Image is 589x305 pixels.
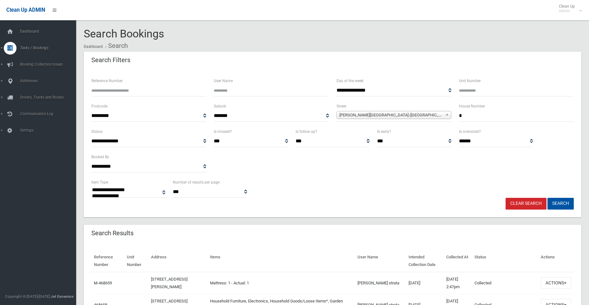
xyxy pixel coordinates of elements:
th: Status [472,250,538,272]
span: Drivers, Trucks and Routes [18,95,81,100]
label: Is oversized? [459,128,481,135]
small: Admin [559,9,575,13]
label: Is missed? [214,128,232,135]
span: [PERSON_NAME][GEOGRAPHIC_DATA] ([GEOGRAPHIC_DATA] 2200) [339,111,443,119]
label: Item Type [91,179,108,186]
label: Is follow up? [296,128,317,135]
li: Search [104,40,128,52]
th: User Name [355,250,406,272]
label: Reference Number [91,77,123,84]
th: Reference Number [91,250,124,272]
a: Clear Search [506,198,546,210]
label: Status [91,128,102,135]
td: Collected [472,272,538,294]
span: Communication Log [18,112,81,116]
label: Unit Number [459,77,481,84]
label: Day of the week [337,77,363,84]
th: Actions [538,250,574,272]
label: Number of results per page [173,179,219,186]
td: [PERSON_NAME] strata [355,272,406,294]
span: Copyright © [DATE]-[DATE] [5,294,50,299]
span: Settings [18,128,81,133]
span: Search Bookings [84,27,164,40]
span: Tasks / Bookings [18,46,81,50]
label: Is early? [377,128,391,135]
button: Search [547,198,574,210]
label: Street [337,103,346,110]
label: Postcode [91,103,108,110]
td: Mattress: 1 - Actual: 1 [207,272,355,294]
a: M-468659 [94,281,112,285]
span: Booking Collection Issues [18,62,81,67]
label: Suburb [214,103,226,110]
td: [DATE] [406,272,443,294]
span: Addresses [18,79,81,83]
th: Address [148,250,207,272]
span: Dashboard [18,29,81,34]
a: [STREET_ADDRESS][PERSON_NAME] [151,277,187,289]
td: [DATE] 2:47pm [444,272,472,294]
span: Clean Up [556,4,581,13]
label: House Number [459,103,485,110]
label: Booked By [91,153,109,160]
header: Search Filters [84,54,138,66]
th: Intended Collection Date [406,250,443,272]
th: Unit Number [124,250,149,272]
th: Items [207,250,355,272]
span: Clean Up ADMIN [6,7,45,13]
button: Actions [541,277,571,289]
header: Search Results [84,227,141,239]
th: Collected At [444,250,472,272]
a: Dashboard [84,44,103,49]
label: User Name [214,77,233,84]
strong: Jet Dynamics [51,294,74,299]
